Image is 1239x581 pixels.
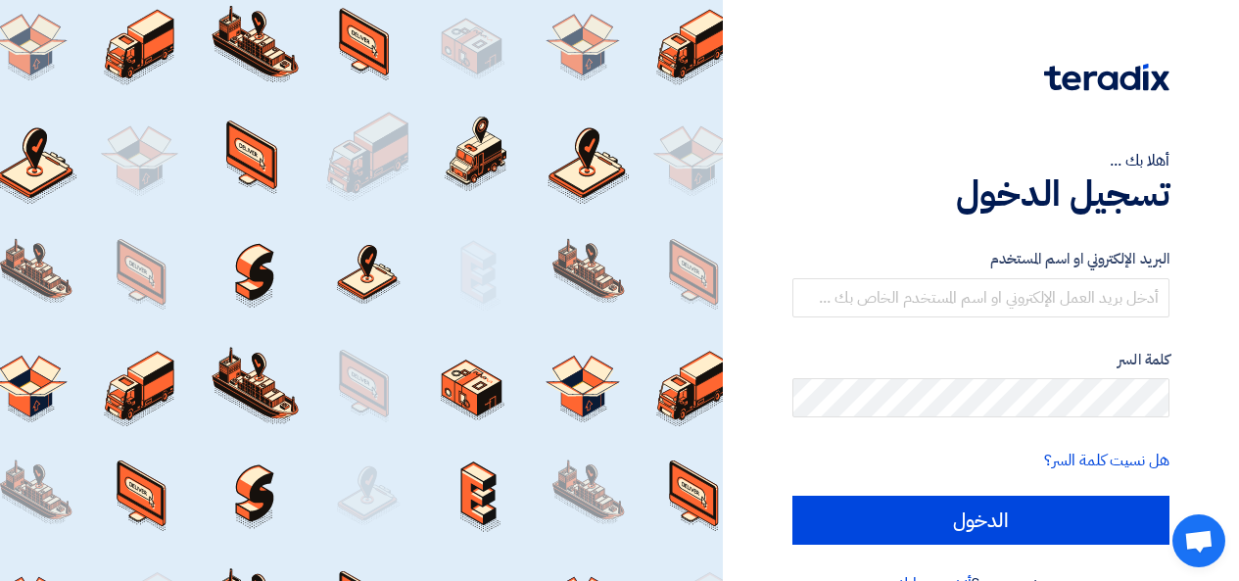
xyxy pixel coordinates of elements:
div: دردشة مفتوحة [1172,514,1225,567]
div: أهلا بك ... [792,149,1169,172]
img: Teradix logo [1044,64,1169,91]
label: كلمة السر [792,349,1169,371]
h1: تسجيل الدخول [792,172,1169,216]
input: الدخول [792,496,1169,545]
a: هل نسيت كلمة السر؟ [1044,449,1169,472]
input: أدخل بريد العمل الإلكتروني او اسم المستخدم الخاص بك ... [792,278,1169,317]
label: البريد الإلكتروني او اسم المستخدم [792,248,1169,270]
